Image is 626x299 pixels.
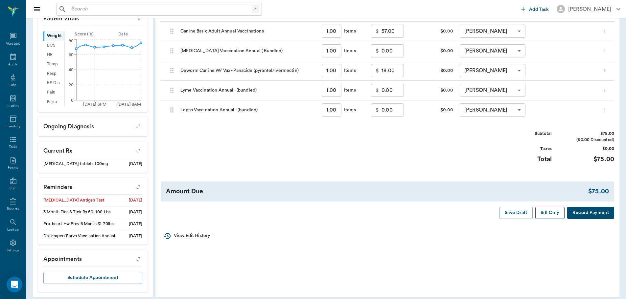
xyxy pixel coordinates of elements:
div: $0.00 [565,146,614,152]
p: View Edit History [174,232,210,239]
div: Settings [7,248,20,253]
div: Reports [7,207,19,212]
tspan: 0 [71,98,74,102]
div: [DATE] [129,197,142,203]
div: Forms [8,165,18,170]
tspan: 60 [69,53,74,56]
div: [PERSON_NAME] [460,103,525,117]
p: $ [376,47,379,55]
div: $75.00 [565,155,614,164]
tspan: 80 [69,39,74,43]
button: Close drawer [30,3,43,16]
button: more [134,12,144,24]
tspan: 40 [69,68,74,72]
div: Perio [43,97,64,107]
div: [DATE] [129,161,142,167]
button: more [601,26,609,37]
div: [DATE] [129,221,142,227]
div: Subtotal [502,131,552,137]
div: [PERSON_NAME] [460,25,525,38]
div: Resp [43,69,64,78]
input: 0.00 [382,84,404,97]
input: 0.00 [382,103,404,117]
div: $75.00 [588,187,609,196]
button: Bill Only [535,207,565,219]
div: ($0.00 Discounted) [565,137,614,143]
div: Lookup [7,227,19,232]
p: $ [376,106,379,114]
div: Total [502,155,552,164]
p: Appointments [38,250,148,266]
div: $0.00 [417,41,456,61]
button: Add Task [519,3,551,15]
div: $75.00 [565,131,614,137]
input: 0.00 [382,25,404,38]
input: 0.00 [382,64,404,77]
button: more [601,104,609,116]
div: Staff [10,186,16,191]
div: Imaging [7,103,19,108]
button: [PERSON_NAME] [551,3,626,15]
div: Amount Due [166,187,588,196]
div: HR [43,50,64,60]
div: Tasks [9,145,17,150]
button: more [601,65,609,76]
div: Canine Basic Adult Annual Vaccinations [177,22,318,41]
div: / [252,5,259,13]
div: $0.00 [417,100,456,120]
div: Deworm Canine W/ Vax - Panacide (pyrantel/ivermectin) [177,61,318,81]
div: BCS [43,41,64,50]
p: Reminders [38,178,148,194]
div: Open Intercom Messenger [7,277,22,292]
div: Lyme Vaccination Annual - (bundled) [177,81,318,100]
div: [PERSON_NAME] [460,84,525,97]
div: Items [341,48,356,54]
div: Lepto Vaccination Annual - (bundled) [177,100,318,120]
div: Items [341,28,356,34]
p: $ [376,67,379,75]
div: Items [341,107,356,113]
div: [MEDICAL_DATA] Vaccination Annual ( Bundled) [177,41,318,61]
button: Record Payment [567,207,614,219]
div: [MEDICAL_DATA] tablets 100mg [43,161,108,167]
div: Appts [8,62,17,67]
p: $ [376,27,379,35]
div: [PERSON_NAME] [460,44,525,57]
div: [PERSON_NAME] [568,5,611,13]
button: Schedule Appointment [43,272,142,284]
button: more [601,85,609,96]
p: Current Rx [38,141,148,158]
input: 0.00 [382,44,404,57]
div: Messages [6,41,21,46]
tspan: [DATE] 8AM [117,102,141,106]
tspan: [DATE] 3PM [83,102,106,106]
div: [DATE] [129,209,142,215]
div: Inventory [6,124,20,129]
div: BP Dia [43,78,64,88]
div: [MEDICAL_DATA] Antigen Test [43,197,104,203]
div: 3 Month Flea & Tick Rx 50 -100 Lbs [43,209,111,215]
div: Labs [10,83,16,88]
p: Ongoing diagnosis [38,117,148,134]
p: $ [376,86,379,94]
div: Temp [43,59,64,69]
input: Search [69,5,252,14]
div: [PERSON_NAME] [460,64,525,77]
div: $0.00 [417,22,456,41]
button: Save Draft [499,207,533,219]
button: more [601,45,609,56]
div: Weight [43,31,64,41]
div: Distemper/Parvo Vaccination Annual [43,233,115,239]
tspan: 20 [69,83,74,87]
div: Date [104,31,143,37]
div: Items [341,67,356,74]
div: $0.00 [417,81,456,100]
div: [DATE] [129,233,142,239]
div: $0.00 [417,61,456,81]
div: Pro-heart Hw Prev 6 Month 31-70lbs [43,221,114,227]
div: Pain [43,88,64,97]
div: Items [341,87,356,94]
div: Taxes [502,146,552,152]
div: Score ( lb ) [65,31,104,37]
